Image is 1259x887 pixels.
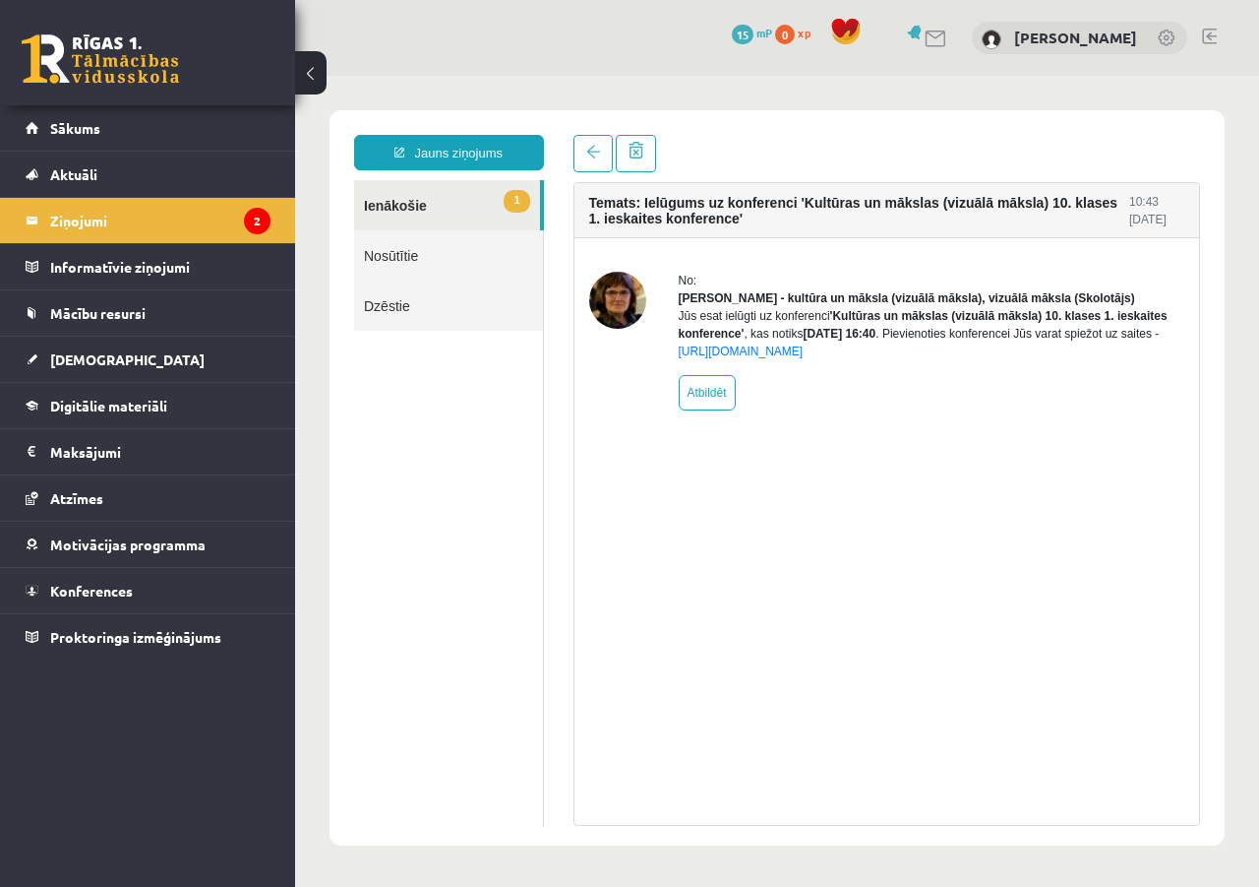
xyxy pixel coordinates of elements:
[26,337,270,382] a: [DEMOGRAPHIC_DATA]
[798,25,810,40] span: xp
[775,25,820,40] a: 0 xp
[50,350,205,368] span: [DEMOGRAPHIC_DATA]
[59,155,248,205] a: Nosūtītie
[26,105,270,151] a: Sākums
[26,290,270,336] a: Mācību resursi
[22,34,179,84] a: Rīgas 1. Tālmācības vidusskola
[26,152,270,197] a: Aktuāli
[50,304,146,322] span: Mācību resursi
[244,208,270,234] i: 2
[732,25,772,40] a: 15 mP
[834,117,889,153] div: 10:43 [DATE]
[26,568,270,613] a: Konferences
[775,25,795,44] span: 0
[50,119,100,137] span: Sākums
[508,251,580,265] b: [DATE] 16:40
[59,59,249,95] a: Jauns ziņojums
[982,30,1001,49] img: Ilia Ganebnyi
[50,165,97,183] span: Aktuāli
[384,216,840,229] strong: [PERSON_NAME] - kultūra un māksla (vizuālā māksla), vizuālā māksla (Skolotājs)
[26,429,270,475] a: Maksājumi
[294,196,351,253] img: Ilze Kolka - kultūra un māksla (vizuālā māksla), vizuālā māksla
[1014,28,1137,47] a: [PERSON_NAME]
[26,198,270,243] a: Ziņojumi2
[50,397,167,414] span: Digitālie materiāli
[59,104,245,155] a: 1Ienākošie
[209,114,234,137] span: 1
[756,25,772,40] span: mP
[26,244,270,289] a: Informatīvie ziņojumi
[294,119,835,151] h4: Temats: Ielūgums uz konferenci 'Kultūras un mākslas (vizuālā māksla) 10. klases 1. ieskaites konf...
[26,614,270,660] a: Proktoringa izmēģinājums
[50,244,270,289] legend: Informatīvie ziņojumi
[384,233,872,265] b: 'Kultūras un mākslas (vizuālā māksla) 10. klases 1. ieskaites konference'
[732,25,753,44] span: 15
[50,628,221,646] span: Proktoringa izmēģinājums
[50,582,133,600] span: Konferences
[384,231,890,285] div: Jūs esat ielūgti uz konferenci , kas notiks . Pievienoties konferencei Jūs varat spiežot uz saites -
[50,489,103,507] span: Atzīmes
[50,429,270,475] legend: Maksājumi
[26,475,270,521] a: Atzīmes
[384,269,509,283] a: [URL][DOMAIN_NAME]
[384,196,890,214] div: No:
[59,205,248,255] a: Dzēstie
[50,536,206,553] span: Motivācijas programma
[26,383,270,428] a: Digitālie materiāli
[26,522,270,567] a: Motivācijas programma
[384,299,441,335] a: Atbildēt
[50,198,270,243] legend: Ziņojumi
